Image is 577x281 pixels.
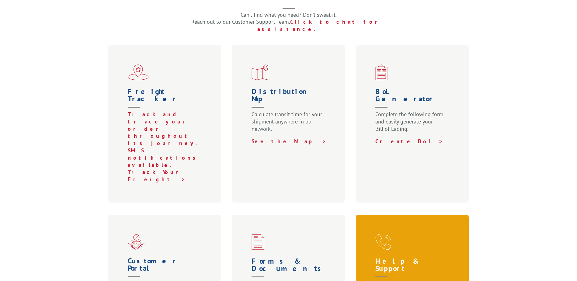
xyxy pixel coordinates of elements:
[128,88,204,111] h1: Freight Tracker
[252,258,328,280] h1: Forms & Documents
[252,64,268,80] img: xgs-icon-distribution-map-red
[375,234,391,250] img: xgs-icon-help-and-support-red
[128,111,204,168] p: Track and trace your order throughout its journey. SMS notifications available.
[128,168,187,183] a: Track Your Freight >
[375,111,452,138] p: Complete the following form and easily generate your Bill of Lading.
[128,234,145,250] img: xgs-icon-partner-red (1)
[128,257,204,280] h1: Customer Portal
[128,64,149,80] img: xgs-icon-flagship-distribution-model-red
[252,88,328,111] h1: Distribution Map
[128,88,204,168] a: Freight Tracker Track and trace your order throughout its journey. SMS notifications available.
[167,11,410,33] p: Can’t find what you need? Don’t sweat it. Reach out to our Customer Support Team.
[375,258,452,280] h1: Help & Support
[375,64,388,80] img: xgs-icon-bo-l-generator-red
[252,138,326,145] a: See the Map >
[375,138,443,145] a: Create BoL >
[252,234,264,250] img: xgs-icon-credit-financing-forms-red
[375,88,452,111] h1: BoL Generator
[257,18,386,33] a: Click to chat for assistance.
[252,111,328,138] p: Calculate transit time for your shipment anywhere in our network.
